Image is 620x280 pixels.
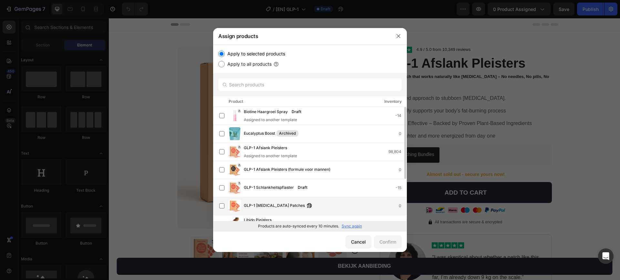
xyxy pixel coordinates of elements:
[258,223,339,229] p: Products are auto-synced every 10 minutes.
[282,114,423,122] p: Feel lighter and more energized from day one
[282,101,423,109] p: Safe & Effective – Backed by Proven Plant-Based Ingredients
[225,60,272,68] label: Apply to all products
[276,130,298,137] div: Archived
[228,163,241,176] img: product-img
[379,238,396,245] div: Confirm
[244,153,297,159] div: Assigned to another template
[279,133,286,141] img: KachingBundles.png
[399,167,407,173] div: 0
[228,181,241,194] img: product-img
[244,109,288,116] span: Biotine Haargroei Spray
[244,184,294,191] span: GLP-1 Schlankheitspflaster
[289,109,304,115] div: Draft
[319,202,324,206] img: gempages_576157732831232963-6c6c8c6a-95bc-4843-9adb-ec24faf5eedd.png
[244,117,314,123] div: Assigned to another template
[374,236,402,248] button: Confirm
[218,78,402,91] input: Search products
[342,223,362,229] p: Sync again
[326,202,393,206] span: All transactions are secure & encrypted
[244,130,275,137] span: Eucalyptus Boost
[228,109,241,122] img: product-img
[384,98,402,105] div: Inventory
[272,56,442,67] p: Wearable patch that works naturally like [MEDICAL_DATA] – No needles, No pills, No strict diets
[346,236,371,248] button: Cancel
[300,189,413,198] img: gempages_576157732831232963-d5a1bc5a-6cb7-47b6-850b-5cd3cae35658.png
[396,185,407,191] div: -15
[244,217,272,224] span: Libido Pleisters
[213,45,407,231] div: />
[598,248,614,264] div: Open Intercom Messenger
[228,217,241,230] img: product-img
[244,166,330,173] span: GLP-1 Afslank Pleisters (formule voor mannen)
[336,171,378,179] div: Add to Cart
[271,29,303,35] img: gempages_576157732831232963-7f9d5d0d-86ca-41a8-a540-7d871bb19038.svg
[323,224,355,230] img: gempages_576157732831232963-7f9d5d0d-86ca-41a8-a540-7d871bb19038.svg
[282,76,423,84] p: Targeted approach to stubborn [MEDICAL_DATA].
[388,149,407,155] div: 98,804
[292,133,325,140] div: Kaching Bundles
[213,28,390,44] div: Assign products
[229,98,243,105] div: Product
[229,244,282,253] p: Bekijk aanbieding
[8,240,503,257] button: <p>Bekijk aanbieding</p>
[395,112,407,119] div: -14
[228,127,241,140] img: product-img
[244,145,287,152] span: GLP-1 Afslank Pleisters
[228,145,241,158] img: product-img
[318,154,396,159] span: Almost sold out - secure yours now!
[225,50,285,58] label: Apply to selected products
[308,29,362,34] p: 4.9 / 5.0 from 10,349 reviews
[351,238,366,245] div: Cancel
[274,129,331,145] button: Kaching Bundles
[399,130,407,137] div: 0
[279,224,318,263] img: gempages_576157732831232963-f06f14d4-472a-4f0c-9c09-d841bf28dd46.webp
[399,203,407,209] div: 0
[271,164,443,185] button: Add to Cart
[228,199,241,212] img: product-img
[271,36,443,54] h1: GLP-1 Afslank Pleisters
[282,89,423,97] p: Naturally supports your body’s fat-burning process
[242,229,250,237] button: Carousel Next Arrow
[244,202,305,209] span: GLP-1 [MEDICAL_DATA] Patches
[295,184,310,191] div: Draft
